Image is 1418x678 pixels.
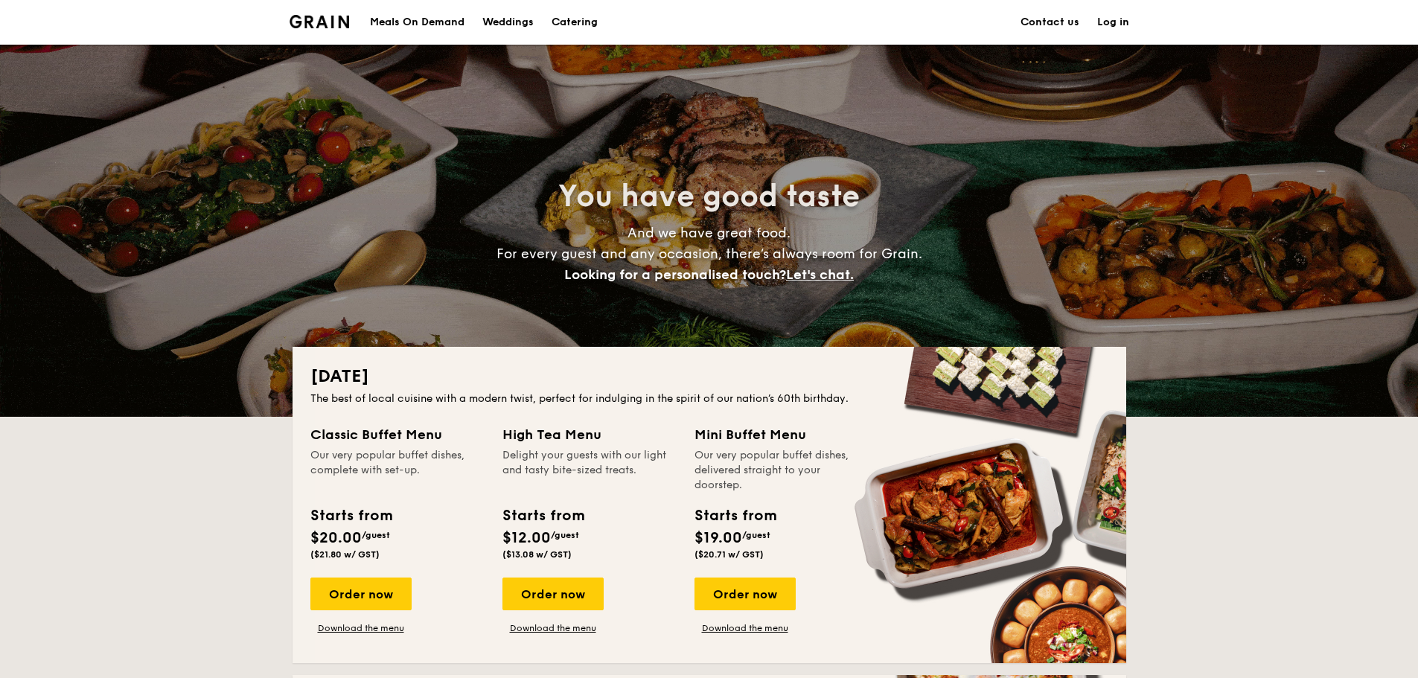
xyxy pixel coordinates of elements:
a: Download the menu [694,622,796,634]
div: High Tea Menu [502,424,677,445]
div: Order now [310,578,412,610]
span: /guest [551,530,579,540]
h2: [DATE] [310,365,1108,388]
a: Logotype [290,15,350,28]
img: Grain [290,15,350,28]
div: Our very popular buffet dishes, delivered straight to your doorstep. [694,448,869,493]
span: $19.00 [694,529,742,547]
div: Delight your guests with our light and tasty bite-sized treats. [502,448,677,493]
span: $20.00 [310,529,362,547]
div: Starts from [694,505,776,527]
span: /guest [362,530,390,540]
span: ($13.08 w/ GST) [502,549,572,560]
div: Starts from [502,505,584,527]
div: Starts from [310,505,392,527]
div: Order now [502,578,604,610]
div: Our very popular buffet dishes, complete with set-up. [310,448,485,493]
span: /guest [742,530,770,540]
div: Classic Buffet Menu [310,424,485,445]
span: Let's chat. [786,266,854,283]
span: ($20.71 w/ GST) [694,549,764,560]
div: The best of local cuisine with a modern twist, perfect for indulging in the spirit of our nation’... [310,391,1108,406]
a: Download the menu [310,622,412,634]
span: $12.00 [502,529,551,547]
a: Download the menu [502,622,604,634]
span: ($21.80 w/ GST) [310,549,380,560]
div: Order now [694,578,796,610]
div: Mini Buffet Menu [694,424,869,445]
